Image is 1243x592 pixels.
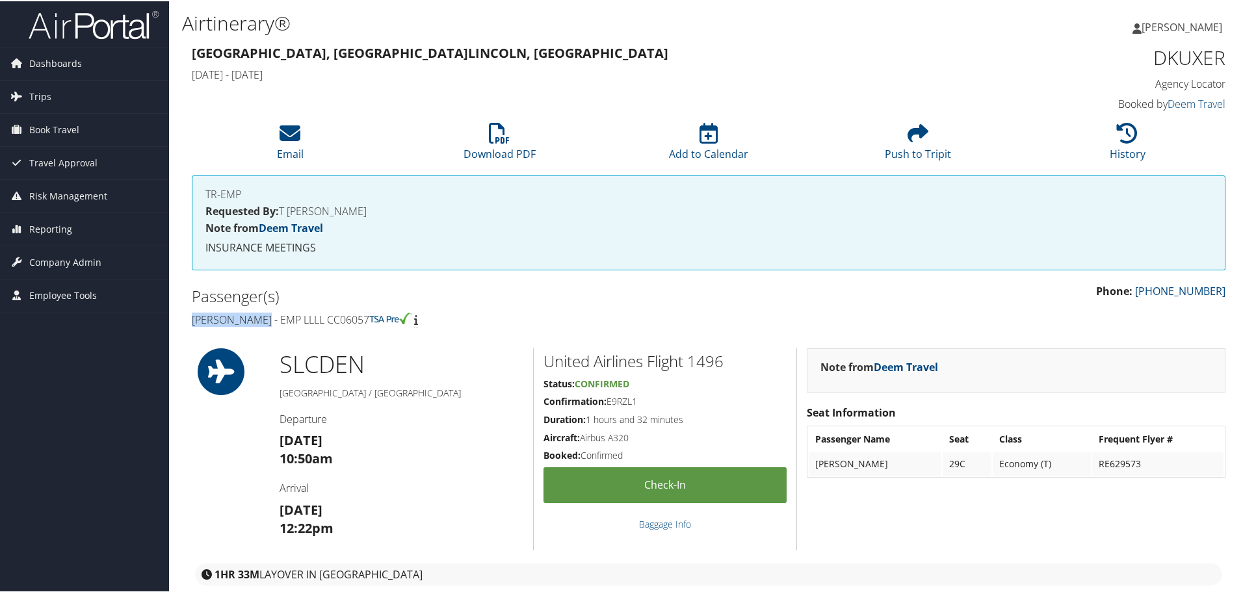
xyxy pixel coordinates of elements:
span: [PERSON_NAME] [1142,19,1222,33]
a: [PHONE_NUMBER] [1135,283,1225,297]
img: tsa-precheck.png [369,311,412,323]
strong: 12:22pm [280,518,334,535]
h1: Airtinerary® [182,8,884,36]
h5: Confirmed [543,448,787,461]
a: Baggage Info [639,517,691,529]
th: Passenger Name [809,426,941,450]
h5: 1 hours and 32 minutes [543,412,787,425]
strong: Status: [543,376,575,389]
span: Trips [29,79,51,112]
h1: DKUXER [982,43,1225,70]
a: Add to Calendar [669,129,748,160]
a: Deem Travel [874,359,938,373]
strong: Note from [205,220,323,234]
td: 29C [943,451,991,474]
strong: Requested By: [205,203,279,217]
span: Risk Management [29,179,107,211]
strong: Seat Information [807,404,896,418]
h4: Arrival [280,480,523,494]
span: Company Admin [29,245,101,277]
strong: Aircraft: [543,430,580,443]
h4: Departure [280,411,523,425]
h1: SLC DEN [280,347,523,380]
h4: Booked by [982,96,1225,110]
a: Email [277,129,304,160]
div: layover in [GEOGRAPHIC_DATA] [195,562,1222,584]
h2: Passenger(s) [192,284,699,306]
a: Check-in [543,466,787,502]
td: [PERSON_NAME] [809,451,941,474]
strong: Booked: [543,448,581,460]
span: Book Travel [29,112,79,145]
strong: [DATE] [280,430,322,448]
strong: Confirmation: [543,394,607,406]
strong: 1HR 33M [215,566,259,580]
strong: [GEOGRAPHIC_DATA], [GEOGRAPHIC_DATA] Lincoln, [GEOGRAPHIC_DATA] [192,43,668,60]
a: History [1110,129,1145,160]
a: Download PDF [464,129,536,160]
th: Class [993,426,1091,450]
img: airportal-logo.png [29,8,159,39]
span: Employee Tools [29,278,97,311]
h4: T [PERSON_NAME] [205,205,1212,215]
a: Deem Travel [259,220,323,234]
h4: TR-EMP [205,188,1212,198]
span: Dashboards [29,46,82,79]
span: Reporting [29,212,72,244]
td: Economy (T) [993,451,1091,474]
th: Seat [943,426,991,450]
h5: Airbus A320 [543,430,787,443]
a: Deem Travel [1168,96,1225,110]
strong: 10:50am [280,448,333,466]
a: [PERSON_NAME] [1132,6,1235,45]
th: Frequent Flyer # [1092,426,1223,450]
h2: United Airlines Flight 1496 [543,349,787,371]
h4: [DATE] - [DATE] [192,66,962,81]
td: RE629573 [1092,451,1223,474]
a: Push to Tripit [885,129,951,160]
h5: E9RZL1 [543,394,787,407]
span: Travel Approval [29,146,98,178]
p: INSURANCE MEETINGS [205,238,1212,255]
strong: Duration: [543,412,586,424]
strong: [DATE] [280,500,322,517]
h5: [GEOGRAPHIC_DATA] / [GEOGRAPHIC_DATA] [280,385,523,398]
strong: Phone: [1096,283,1132,297]
h4: Agency Locator [982,75,1225,90]
span: Confirmed [575,376,629,389]
h4: [PERSON_NAME] - EMP LLLL CC06057 [192,311,699,326]
strong: Note from [820,359,938,373]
